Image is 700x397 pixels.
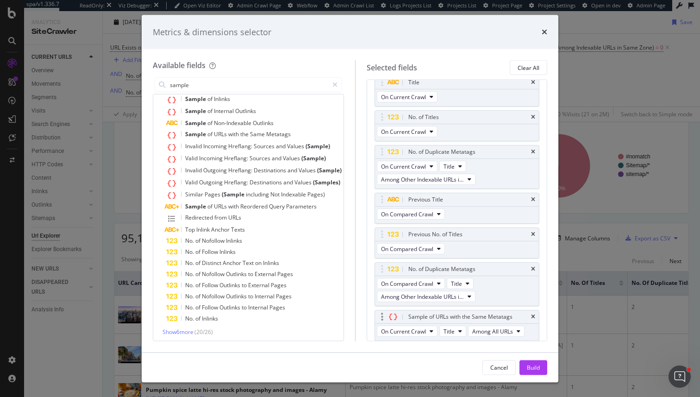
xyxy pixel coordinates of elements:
[202,248,219,256] span: Follow
[207,202,214,210] span: of
[253,119,274,127] span: Outlinks
[272,154,283,162] span: and
[248,303,269,311] span: Internal
[250,130,266,138] span: Same
[226,292,248,300] span: Outlinks
[531,266,535,272] div: times
[287,142,306,150] span: Values
[195,248,202,256] span: of
[199,178,224,186] span: Outgoing
[214,119,253,127] span: Non-Indexable
[307,190,325,198] span: Pages)
[195,292,202,300] span: of
[185,119,207,127] span: Sample
[219,281,242,289] span: Outlinks
[527,363,540,371] div: Build
[202,303,219,311] span: Follow
[185,178,199,186] span: Valid
[270,190,281,198] span: Not
[271,281,287,289] span: Pages
[203,166,228,174] span: Outgoing
[195,259,202,267] span: of
[381,245,433,252] span: On Compared Crawl
[254,166,287,174] span: Destinations
[243,259,255,267] span: Text
[202,281,219,289] span: Follow
[162,328,194,336] span: Show 6 more
[381,279,433,287] span: On Compared Crawl
[447,278,474,289] button: Title
[202,315,218,322] span: Inlinks
[199,154,224,162] span: Incoming
[490,363,508,371] div: Cancel
[231,226,245,233] span: Texts
[228,130,240,138] span: with
[185,214,214,221] span: Redirected
[377,161,437,172] button: On Current Crawl
[281,190,307,198] span: Indexable
[381,210,433,218] span: On Compared Crawl
[377,208,445,220] button: On Compared Crawl
[185,259,195,267] span: No.
[276,292,292,300] span: Pages
[223,259,243,267] span: Anchor
[381,127,426,135] span: On Current Crawl
[377,326,437,337] button: On Current Crawl
[195,303,202,311] span: of
[381,327,426,335] span: On Current Crawl
[283,154,301,162] span: Values
[226,270,248,278] span: Outlinks
[381,175,464,183] span: Among Other Indexable URLs in Same Zone
[377,126,437,137] button: On Current Crawl
[542,26,547,38] div: times
[531,80,535,85] div: times
[255,270,277,278] span: External
[377,174,475,185] button: Among Other Indexable URLs in Same Zone
[185,190,205,198] span: Similar
[207,119,214,127] span: of
[375,193,539,224] div: Previous TitletimesOn Compared Crawl
[381,162,426,170] span: On Current Crawl
[153,26,271,38] div: Metrics & dimensions selector
[194,328,213,336] span: ( 20 / 26 )
[185,281,195,289] span: No.
[205,190,222,198] span: Pages
[367,62,417,73] div: Selected fields
[531,114,535,120] div: times
[531,149,535,155] div: times
[222,190,246,198] span: (Sample
[169,78,328,92] input: Search by field name
[408,312,512,321] div: Sample of URLs with the Same Metatags
[246,190,270,198] span: including
[472,327,513,335] span: Among All URLs
[375,310,539,341] div: Sample of URLs with the Same MetatagstimesOn Current CrawlTitleAmong All URLs
[214,107,235,115] span: Internal
[224,154,250,162] span: Hreflang:
[294,178,313,186] span: Values
[242,303,248,311] span: to
[377,291,475,302] button: Among Other Indexable URLs in Same Zone
[531,197,535,202] div: times
[377,91,437,102] button: On Current Crawl
[195,281,202,289] span: of
[306,142,330,150] span: (Sample)
[482,360,516,375] button: Cancel
[224,178,250,186] span: Hreflang:
[269,303,285,311] span: Pages
[375,227,539,258] div: Previous No. of TitlestimesOn Compared Crawl
[185,226,196,233] span: Top
[214,95,230,103] span: Inlinks
[381,93,426,101] span: On Current Crawl
[375,76,539,107] div: TitletimesOn Current Crawl
[203,142,228,150] span: Incoming
[219,248,236,256] span: Inlinks
[287,166,299,174] span: and
[408,147,475,157] div: No. of Duplicate Metatags
[195,315,202,322] span: of
[317,166,342,174] span: (Sample)
[377,243,445,254] button: On Compared Crawl
[248,292,255,300] span: to
[211,226,231,233] span: Anchor
[185,270,195,278] span: No.
[439,161,466,172] button: Title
